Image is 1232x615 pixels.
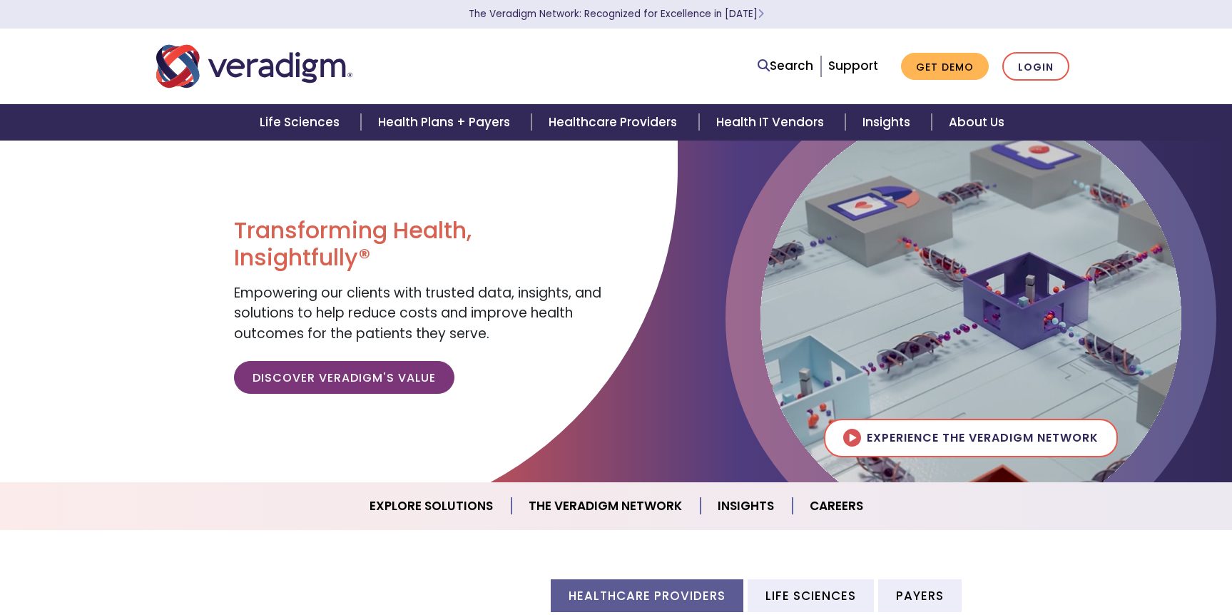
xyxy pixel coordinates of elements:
[234,217,605,272] h1: Transforming Health, Insightfully®
[932,104,1022,141] a: About Us
[469,7,764,21] a: The Veradigm Network: Recognized for Excellence in [DATE]Learn More
[828,57,878,74] a: Support
[748,579,874,611] li: Life Sciences
[1002,52,1069,81] a: Login
[758,56,813,76] a: Search
[758,7,764,21] span: Learn More
[699,104,845,141] a: Health IT Vendors
[878,579,962,611] li: Payers
[701,488,793,524] a: Insights
[531,104,698,141] a: Healthcare Providers
[901,53,989,81] a: Get Demo
[234,283,601,343] span: Empowering our clients with trusted data, insights, and solutions to help reduce costs and improv...
[511,488,701,524] a: The Veradigm Network
[551,579,743,611] li: Healthcare Providers
[243,104,361,141] a: Life Sciences
[234,361,454,394] a: Discover Veradigm's Value
[845,104,932,141] a: Insights
[156,43,352,90] img: Veradigm logo
[361,104,531,141] a: Health Plans + Payers
[793,488,880,524] a: Careers
[352,488,511,524] a: Explore Solutions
